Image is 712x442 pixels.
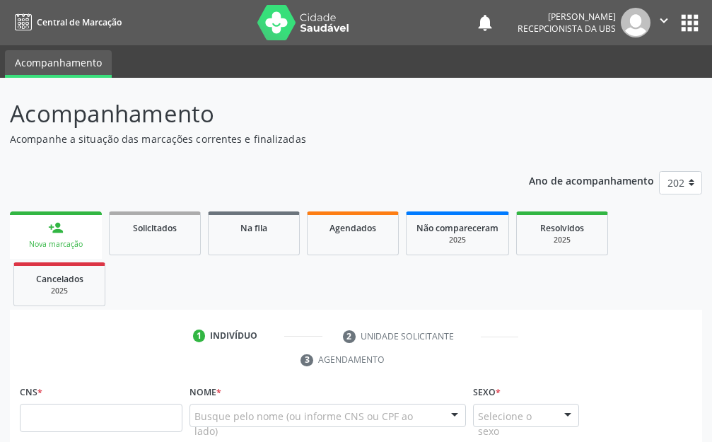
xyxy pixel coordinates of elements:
[518,23,616,35] span: Recepcionista da UBS
[193,330,206,342] div: 1
[329,222,376,234] span: Agendados
[48,220,64,235] div: person_add
[10,11,122,34] a: Central de Marcação
[416,235,498,245] div: 2025
[240,222,267,234] span: Na fila
[36,273,83,285] span: Cancelados
[5,50,112,78] a: Acompanhamento
[656,13,672,28] i: 
[20,239,92,250] div: Nova marcação
[10,132,494,146] p: Acompanhe a situação das marcações correntes e finalizadas
[540,222,584,234] span: Resolvidos
[473,382,501,404] label: Sexo
[37,16,122,28] span: Central de Marcação
[189,382,221,404] label: Nome
[621,8,650,37] img: img
[133,222,177,234] span: Solicitados
[194,409,436,438] span: Busque pelo nome (ou informe CNS ou CPF ao lado)
[518,11,616,23] div: [PERSON_NAME]
[210,330,257,342] div: Indivíduo
[529,171,654,189] p: Ano de acompanhamento
[475,13,495,33] button: notifications
[10,96,494,132] p: Acompanhamento
[416,222,498,234] span: Não compareceram
[650,8,677,37] button: 
[24,286,95,296] div: 2025
[478,409,550,438] span: Selecione o sexo
[677,11,702,35] button: apps
[527,235,597,245] div: 2025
